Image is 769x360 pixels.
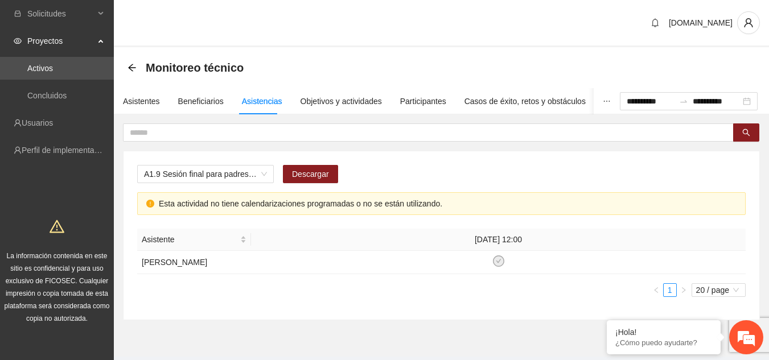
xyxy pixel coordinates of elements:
div: Back [128,63,137,73]
a: Activos [27,64,53,73]
button: ellipsis [594,88,620,114]
a: Concluidos [27,91,67,100]
button: user [737,11,760,34]
li: Next Page [677,283,690,297]
span: check-circle [493,255,504,267]
textarea: Escriba su mensaje y pulse “Intro” [6,239,217,279]
span: eye [14,37,22,45]
span: swap-right [679,97,688,106]
span: ellipsis [603,97,611,105]
span: Proyectos [27,30,94,52]
div: Objetivos y actividades [301,95,382,107]
span: Monitoreo técnico [146,59,244,77]
th: [DATE] 12:00 [251,229,746,251]
span: arrow-left [128,63,137,72]
div: Beneficiarios [178,95,224,107]
li: 1 [663,283,677,297]
span: to [679,97,688,106]
div: Asistentes [123,95,160,107]
span: user [738,18,759,28]
span: [DOMAIN_NAME] [669,18,733,27]
span: search [742,129,750,138]
span: 20 / page [696,284,741,296]
p: ¿Cómo puedo ayudarte? [615,338,712,347]
button: Descargar [283,165,338,183]
div: Esta actividad no tiene calendarizaciones programadas o no se están utilizando. [159,197,737,210]
span: exclamation-circle [146,200,154,208]
span: Descargar [292,168,329,180]
button: left [649,283,663,297]
div: Asistencias [242,95,282,107]
span: Asistente [142,233,238,246]
span: A1.9 Sesión final para padres o tutores de NN [144,165,267,183]
div: Minimizar ventana de chat en vivo [187,6,214,33]
span: left [653,287,660,293]
a: Perfil de implementadora [22,146,110,155]
span: inbox [14,10,22,18]
div: Participantes [400,95,446,107]
a: Usuarios [22,118,53,127]
a: 1 [664,284,676,296]
span: Estamos en línea. [66,116,157,231]
span: bell [647,18,664,27]
div: ¡Hola! [615,328,712,337]
span: La información contenida en este sitio es confidencial y para uso exclusivo de FICOSEC. Cualquier... [5,252,110,322]
div: Chatee con nosotros ahora [59,58,191,73]
td: [PERSON_NAME] [137,251,251,274]
button: right [677,283,690,297]
span: Solicitudes [27,2,94,25]
th: Asistente [137,229,251,251]
span: right [680,287,687,293]
button: bell [646,14,664,32]
li: Previous Page [649,283,663,297]
button: search [733,123,759,142]
div: Casos de éxito, retos y obstáculos [464,95,586,107]
div: Page Size [692,283,746,297]
span: warning [50,219,64,234]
